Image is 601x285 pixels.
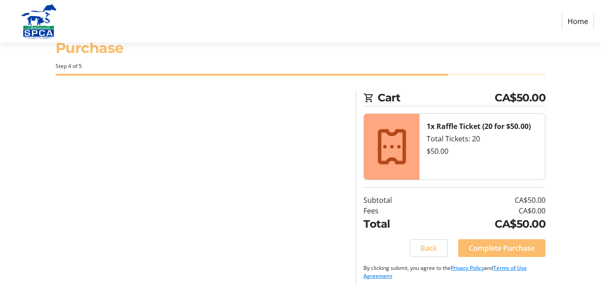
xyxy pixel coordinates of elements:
[363,216,429,232] td: Total
[410,239,448,257] button: Back
[420,243,437,253] span: Back
[429,216,545,232] td: CA$50.00
[458,239,545,257] button: Complete Purchase
[427,121,531,131] strong: 1x Raffle Ticket (20 for $50.00)
[363,264,527,280] a: Terms of Use Agreement
[378,90,495,106] span: Cart
[427,146,538,157] div: $50.00
[495,90,545,106] span: CA$50.00
[427,133,538,144] div: Total Tickets: 20
[429,205,545,216] td: CA$0.00
[451,264,484,272] a: Privacy Policy
[429,195,545,205] td: CA$50.00
[363,195,429,205] td: Subtotal
[56,62,546,70] div: Step 4 of 5
[562,13,594,30] a: Home
[56,37,546,59] h1: Purchase
[469,243,535,253] span: Complete Purchase
[7,4,70,39] img: Alberta SPCA's Logo
[363,205,429,216] td: Fees
[363,264,545,280] p: By clicking submit, you agree to the and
